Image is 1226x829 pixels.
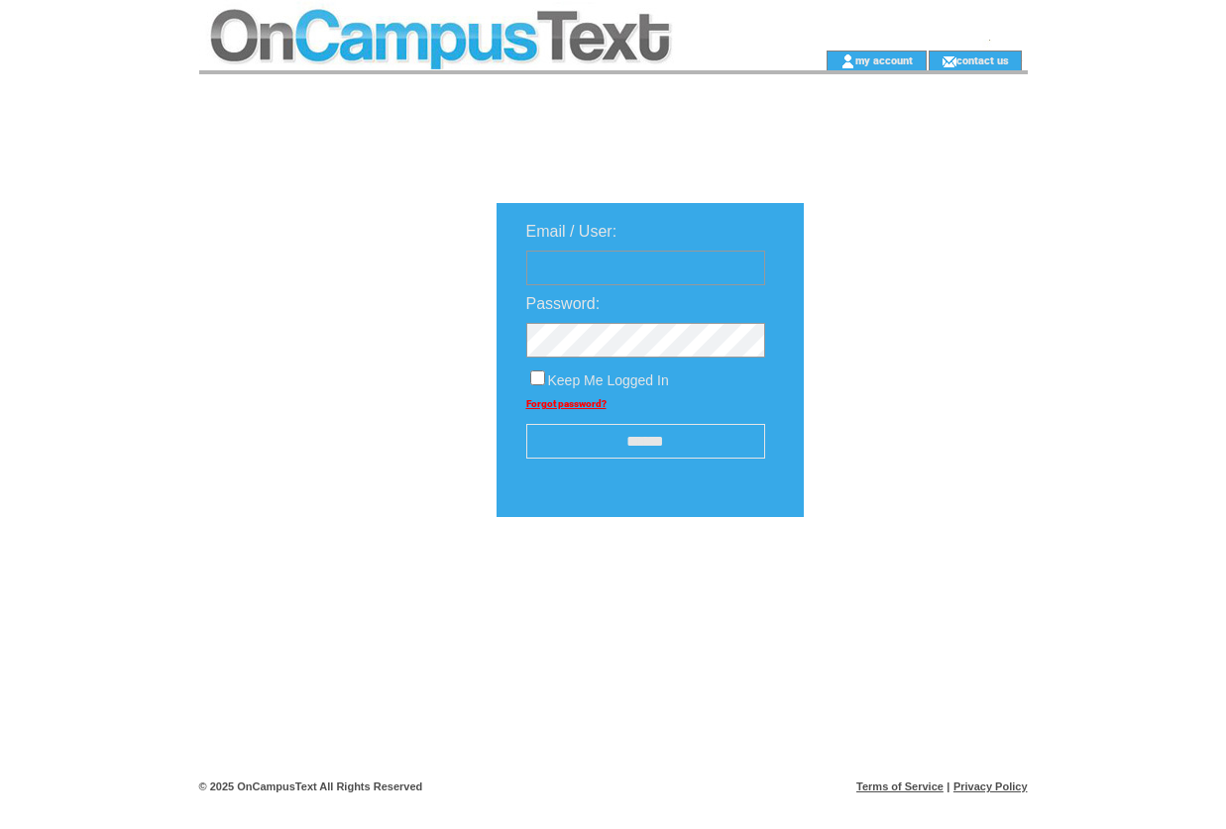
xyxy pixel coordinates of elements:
a: Forgot password? [526,398,607,409]
img: account_icon.gif [840,53,855,69]
a: Privacy Policy [953,780,1028,792]
span: Password: [526,295,601,312]
a: contact us [956,53,1009,66]
img: contact_us_icon.gif [942,53,956,69]
span: Keep Me Logged In [548,372,669,388]
span: | [947,780,949,792]
a: my account [855,53,913,66]
a: Terms of Service [856,780,944,792]
span: © 2025 OnCampusText All Rights Reserved [199,780,423,792]
img: transparent.png [861,567,960,591]
span: Email / User: [526,223,617,240]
